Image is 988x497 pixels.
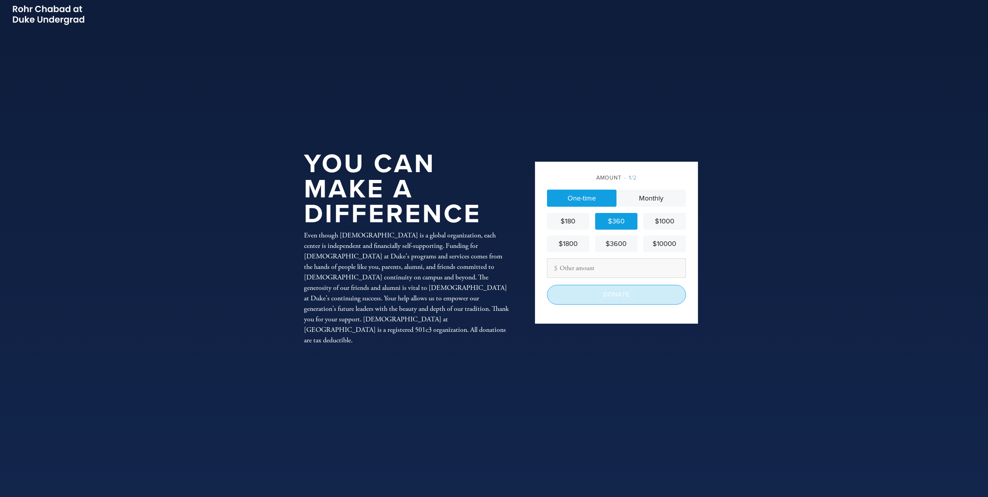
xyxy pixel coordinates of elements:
a: $360 [595,213,637,230]
div: $1000 [646,216,682,227]
div: $10000 [646,239,682,249]
span: 1 [629,174,631,181]
a: Monthly [616,190,686,207]
a: One-time [547,190,616,207]
input: Other amount [547,258,686,278]
div: Amount [547,174,686,182]
div: $1800 [550,239,586,249]
div: $180 [550,216,586,227]
div: $360 [598,216,634,227]
img: Picture2_0.png [12,4,85,26]
span: /2 [624,174,637,181]
a: $1800 [547,235,589,252]
div: Even though [DEMOGRAPHIC_DATA] is a global organization, each center is independent and financial... [304,230,510,345]
h1: You Can Make a Difference [304,152,510,227]
a: $3600 [595,235,637,252]
a: $1000 [643,213,686,230]
div: $3600 [598,239,634,249]
input: Donate [547,285,686,304]
a: $180 [547,213,589,230]
a: $10000 [643,235,686,252]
